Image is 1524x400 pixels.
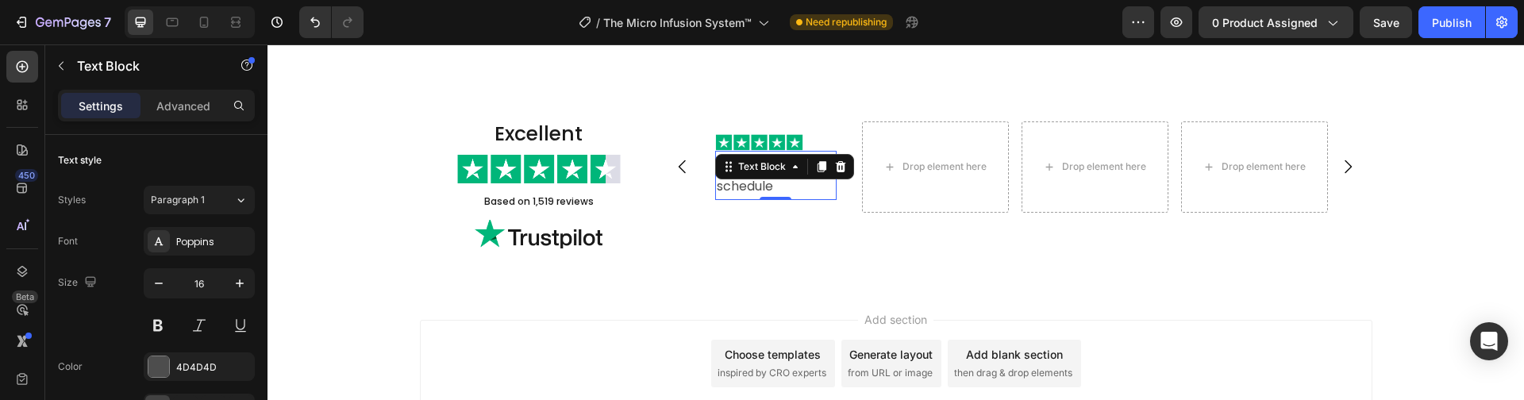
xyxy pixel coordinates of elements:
p: Settings [79,98,123,114]
span: Paragraph 1 [151,193,205,207]
div: Font [58,234,78,248]
img: gempages_579201947601470257-bf627e48-89e9-4a34-a508-43d5035baeb1.png [448,90,536,107]
span: Need republishing [806,15,887,29]
button: Save [1360,6,1412,38]
div: Generate layout [582,302,665,318]
div: Publish [1432,14,1472,31]
button: Paragraph 1 [144,186,255,214]
div: 450 [15,169,38,182]
span: The Micro Infusion System™ [603,14,752,31]
div: Drop element here [954,116,1038,129]
div: Size [58,272,100,294]
span: 0 product assigned [1212,14,1318,31]
button: 0 product assigned [1199,6,1353,38]
div: Beta [12,290,38,303]
span: from URL or image [580,321,665,336]
button: Publish [1418,6,1485,38]
div: Undo/Redo [299,6,364,38]
div: Choose templates [457,302,553,318]
p: Text Block [77,56,212,75]
p: Advanced [156,98,210,114]
p: Perfect for my schedule [449,108,568,154]
button: Carousel Next Arrow [1058,100,1103,144]
span: Add section [591,267,666,283]
div: Text Block [468,115,521,129]
div: Open Intercom Messenger [1470,322,1508,360]
button: Carousel Back Arrow [393,100,437,144]
div: Styles [58,193,86,207]
div: Poppins [176,235,251,249]
iframe: To enrich screen reader interactions, please activate Accessibility in Grammarly extension settings [267,44,1524,400]
button: 7 [6,6,118,38]
div: Drop element here [795,116,879,129]
div: 4D4D4D [176,360,251,375]
div: Text style [58,153,102,167]
div: Add blank section [698,302,795,318]
span: inspired by CRO experts [450,321,559,336]
div: Drop element here [635,116,719,129]
div: Rich Text Editor. Editing area: main [448,106,569,156]
span: then drag & drop elements [687,321,805,336]
p: 7 [104,13,111,32]
div: Color [58,360,83,374]
span: Save [1373,16,1399,29]
span: / [596,14,600,31]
